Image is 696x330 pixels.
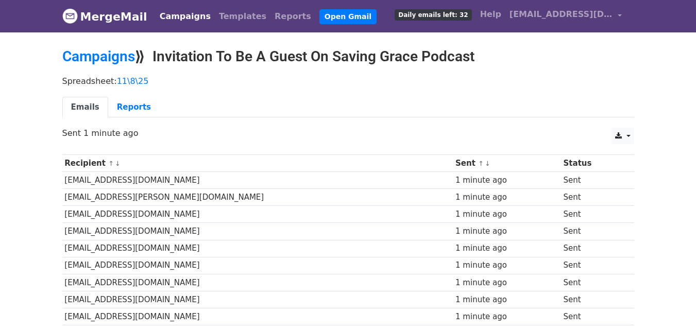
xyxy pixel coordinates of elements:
[561,206,624,223] td: Sent
[62,240,453,257] td: [EMAIL_ADDRESS][DOMAIN_NAME]
[455,242,558,254] div: 1 minute ago
[561,189,624,206] td: Sent
[561,257,624,274] td: Sent
[476,4,505,25] a: Help
[62,48,634,65] h2: ⟫ Invitation To Be A Guest On Saving Grace Podcast
[62,8,78,24] img: MergeMail logo
[561,172,624,189] td: Sent
[455,294,558,306] div: 1 minute ago
[455,277,558,289] div: 1 minute ago
[561,240,624,257] td: Sent
[455,259,558,271] div: 1 minute ago
[62,172,453,189] td: [EMAIL_ADDRESS][DOMAIN_NAME]
[455,225,558,237] div: 1 minute ago
[455,311,558,323] div: 1 minute ago
[62,155,453,172] th: Recipient
[62,274,453,291] td: [EMAIL_ADDRESS][DOMAIN_NAME]
[62,206,453,223] td: [EMAIL_ADDRESS][DOMAIN_NAME]
[505,4,626,28] a: [EMAIL_ADDRESS][DOMAIN_NAME]
[510,8,613,21] span: [EMAIL_ADDRESS][DOMAIN_NAME]
[62,76,634,86] p: Spreadsheet:
[453,155,561,172] th: Sent
[395,9,471,21] span: Daily emails left: 32
[108,160,114,167] a: ↑
[485,160,490,167] a: ↓
[156,6,215,27] a: Campaigns
[455,209,558,220] div: 1 minute ago
[62,223,453,240] td: [EMAIL_ADDRESS][DOMAIN_NAME]
[115,160,121,167] a: ↓
[270,6,315,27] a: Reports
[117,76,149,86] a: 11\8\25
[561,274,624,291] td: Sent
[62,291,453,308] td: [EMAIL_ADDRESS][DOMAIN_NAME]
[561,308,624,325] td: Sent
[62,97,108,118] a: Emails
[62,128,634,138] p: Sent 1 minute ago
[391,4,476,25] a: Daily emails left: 32
[478,160,484,167] a: ↑
[215,6,270,27] a: Templates
[62,257,453,274] td: [EMAIL_ADDRESS][DOMAIN_NAME]
[561,291,624,308] td: Sent
[62,189,453,206] td: [EMAIL_ADDRESS][PERSON_NAME][DOMAIN_NAME]
[319,9,377,24] a: Open Gmail
[62,48,135,65] a: Campaigns
[455,192,558,203] div: 1 minute ago
[108,97,160,118] a: Reports
[62,6,147,27] a: MergeMail
[561,223,624,240] td: Sent
[561,155,624,172] th: Status
[455,175,558,186] div: 1 minute ago
[62,308,453,325] td: [EMAIL_ADDRESS][DOMAIN_NAME]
